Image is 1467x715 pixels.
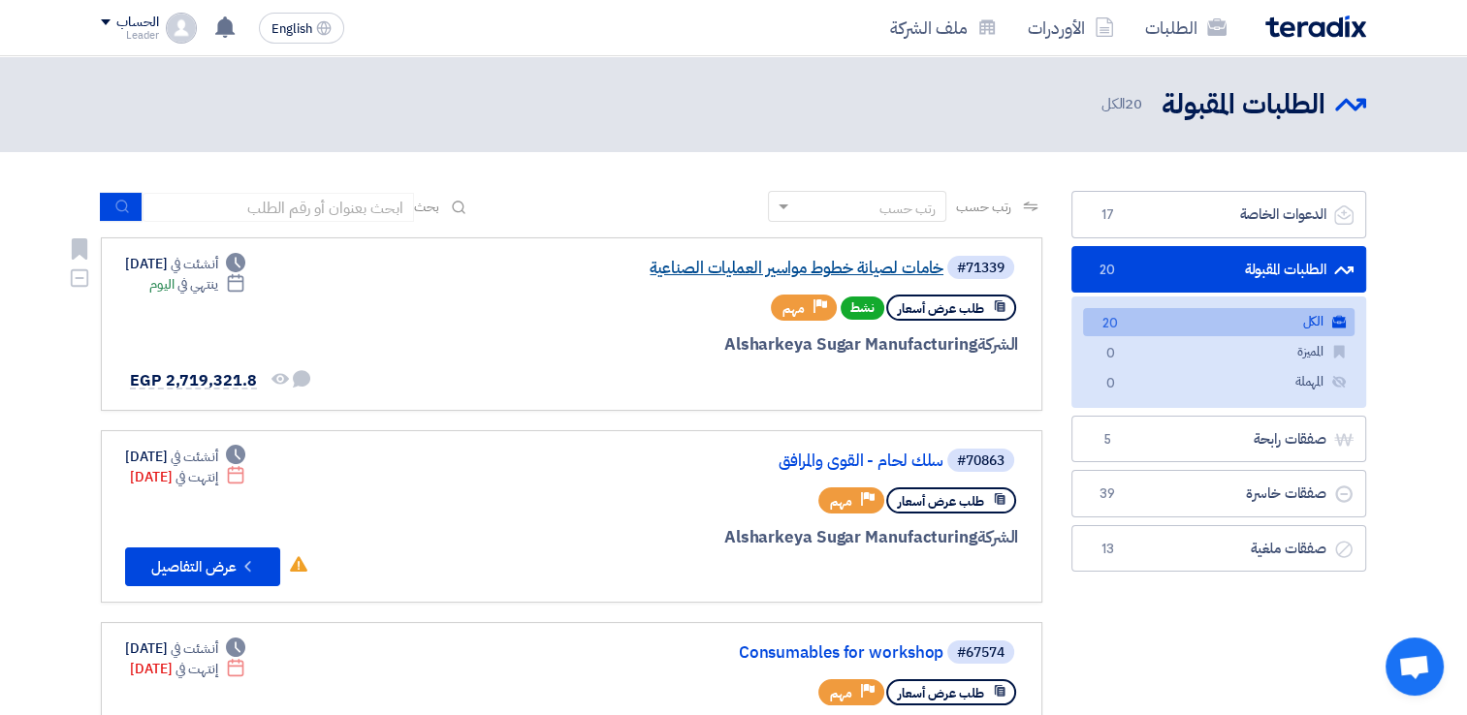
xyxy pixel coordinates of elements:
span: أنشئت في [171,447,217,467]
a: صفقات رابحة5 [1071,416,1366,463]
span: 0 [1099,374,1122,394]
a: Consumables for workshop [556,644,943,662]
div: #67574 [957,646,1005,660]
div: رتب حسب [879,199,936,219]
span: 39 [1096,484,1119,504]
div: اليوم [149,274,245,295]
span: 13 [1096,540,1119,559]
a: الأوردرات [1012,5,1130,50]
span: مهم [782,299,805,318]
div: Leader [101,30,158,41]
span: 20 [1099,314,1122,334]
span: 17 [1096,205,1119,225]
div: [DATE] [125,254,245,274]
div: الحساب [116,15,158,31]
div: Alsharkeya Sugar Manufacturing [552,525,1018,550]
span: الكل [1101,93,1146,115]
span: أنشئت في [171,254,217,274]
a: خامات لصيانة خطوط مواسير العمليات الصناعية [556,260,943,277]
span: إنتهت في [175,467,217,487]
a: سلك لحام - القوي والمرافق [556,452,943,470]
a: المميزة [1083,338,1355,366]
button: عرض التفاصيل [125,547,280,586]
div: [DATE] [125,638,245,659]
span: طلب عرض أسعار [898,684,984,702]
span: مهم [830,684,852,702]
div: [DATE] [130,659,245,679]
a: الدعوات الخاصة17 [1071,191,1366,238]
span: الشركة [977,525,1019,549]
a: الكل [1083,308,1355,336]
div: [DATE] [125,447,245,467]
a: المهملة [1083,368,1355,396]
button: English [259,13,344,44]
div: Open chat [1386,637,1444,696]
a: الطلبات المقبولة20 [1071,246,1366,294]
div: [DATE] [130,467,245,487]
span: 5 [1096,430,1119,450]
a: ملف الشركة [875,5,1012,50]
input: ابحث بعنوان أو رقم الطلب [143,193,414,222]
span: طلب عرض أسعار [898,492,984,511]
span: بحث [414,197,439,217]
span: ينتهي في [177,274,217,295]
div: #71339 [957,262,1005,275]
h2: الطلبات المقبولة [1162,86,1325,124]
div: #70863 [957,454,1005,468]
span: الشركة [977,332,1019,357]
span: أنشئت في [171,638,217,659]
span: 20 [1096,261,1119,280]
img: profile_test.png [166,13,197,44]
span: إنتهت في [175,659,217,679]
a: صفقات ملغية13 [1071,525,1366,573]
span: مهم [830,492,852,511]
span: نشط [841,296,884,320]
a: الطلبات [1130,5,1242,50]
span: English [271,22,312,36]
img: Teradix logo [1265,16,1366,38]
span: طلب عرض أسعار [898,299,984,318]
a: صفقات خاسرة39 [1071,470,1366,517]
span: رتب حسب [956,197,1011,217]
span: 20 [1125,93,1142,114]
span: 0 [1099,344,1122,364]
span: EGP 2,719,321.8 [130,369,257,392]
div: Alsharkeya Sugar Manufacturing [552,332,1018,357]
